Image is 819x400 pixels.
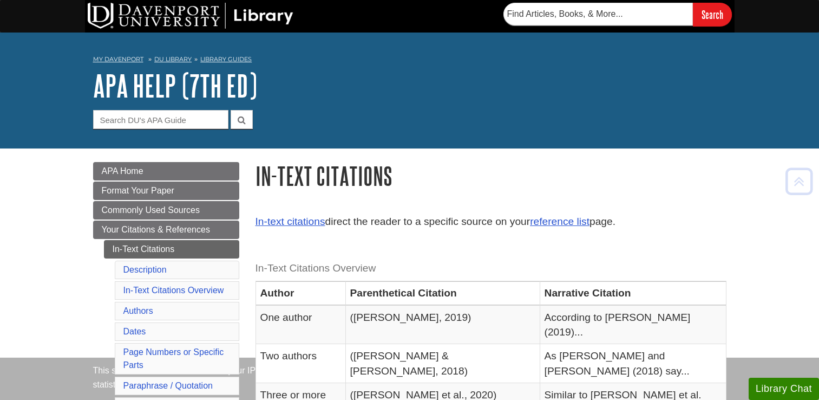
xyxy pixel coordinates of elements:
[93,110,228,129] input: Search DU's APA Guide
[540,344,726,383] td: As [PERSON_NAME] and [PERSON_NAME] (2018) say...
[782,174,816,189] a: Back to Top
[102,186,174,195] span: Format Your Paper
[93,182,239,200] a: Format Your Paper
[530,216,589,227] a: reference list
[93,162,239,180] a: APA Home
[154,55,192,63] a: DU Library
[123,347,224,370] a: Page Numbers or Specific Parts
[93,69,257,102] a: APA Help (7th Ed)
[93,221,239,239] a: Your Citations & References
[345,281,540,305] th: Parenthetical Citation
[255,256,726,281] caption: In-Text Citations Overview
[255,216,325,227] a: In-text citations
[123,286,224,295] a: In-Text Citations Overview
[104,240,239,259] a: In-Text Citations
[93,52,726,69] nav: breadcrumb
[102,205,200,215] span: Commonly Used Sources
[540,305,726,344] td: According to [PERSON_NAME] (2019)...
[540,281,726,305] th: Narrative Citation
[693,3,732,26] input: Search
[255,305,345,344] td: One author
[123,306,153,315] a: Authors
[255,214,726,230] p: direct the reader to a specific source on your page.
[503,3,693,25] input: Find Articles, Books, & More...
[503,3,732,26] form: Searches DU Library's articles, books, and more
[200,55,252,63] a: Library Guides
[345,305,540,344] td: ([PERSON_NAME], 2019)
[255,281,345,305] th: Author
[123,327,146,336] a: Dates
[255,344,345,383] td: Two authors
[123,381,213,390] a: Paraphrase / Quotation
[749,378,819,400] button: Library Chat
[123,265,167,274] a: Description
[345,344,540,383] td: ([PERSON_NAME] & [PERSON_NAME], 2018)
[93,55,143,64] a: My Davenport
[102,225,210,234] span: Your Citations & References
[88,3,293,29] img: DU Library
[255,162,726,190] h1: In-Text Citations
[93,201,239,220] a: Commonly Used Sources
[102,166,143,176] span: APA Home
